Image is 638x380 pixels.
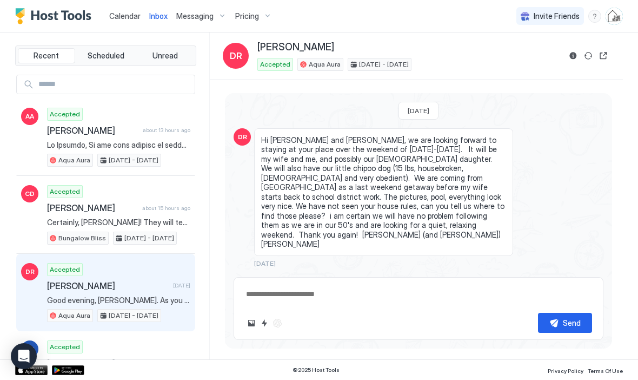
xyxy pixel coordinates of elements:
[47,280,169,291] span: [PERSON_NAME]
[235,11,259,21] span: Pricing
[25,112,34,121] span: AA
[606,8,623,25] div: User profile
[567,49,580,62] button: Reservation information
[582,49,595,62] button: Sync reservation
[588,364,623,376] a: Terms Of Use
[47,296,190,305] span: Good evening, [PERSON_NAME]. As you settle in for the night, we wanted to thank you again for sel...
[77,48,135,63] button: Scheduled
[538,313,592,333] button: Send
[149,10,168,22] a: Inbox
[257,41,334,54] span: [PERSON_NAME]
[58,311,90,320] span: Aqua Aura
[143,127,190,134] span: about 13 hours ago
[50,109,80,119] span: Accepted
[52,365,84,375] a: Google Play Store
[11,343,37,369] div: Open Intercom Messenger
[309,60,341,69] span: Aqua Aura
[34,75,195,94] input: Input Field
[359,60,409,69] span: [DATE] - [DATE]
[230,49,242,62] span: DR
[47,202,138,213] span: [PERSON_NAME]
[15,365,48,375] a: App Store
[109,11,141,21] span: Calendar
[47,358,169,369] span: [PERSON_NAME]
[124,233,174,243] span: [DATE] - [DATE]
[260,60,290,69] span: Accepted
[258,317,271,330] button: Quick reply
[548,364,583,376] a: Privacy Policy
[408,107,429,115] span: [DATE]
[25,267,35,277] span: DR
[109,311,158,320] span: [DATE] - [DATE]
[15,45,196,66] div: tab-group
[18,48,75,63] button: Recent
[152,51,178,61] span: Unread
[109,155,158,165] span: [DATE] - [DATE]
[58,233,106,243] span: Bungalow Bliss
[50,265,80,274] span: Accepted
[563,317,581,329] div: Send
[47,218,190,227] span: Certainly, [PERSON_NAME]! They will text before they arrive. Have a wonderful [DATE]! - [PERSON_N...
[34,51,59,61] span: Recent
[136,48,194,63] button: Unread
[261,135,506,249] span: Hi [PERSON_NAME] and [PERSON_NAME], we are looking forward to staying at your place over the week...
[88,51,124,61] span: Scheduled
[47,140,190,150] span: Lo Ipsumdo, Si ame cons adipisc el seddoei tem in Utla Etdo mag aliqua en adminim ven qui nostrud...
[25,189,35,199] span: CD
[588,368,623,374] span: Terms Of Use
[50,342,80,352] span: Accepted
[293,366,340,374] span: © 2025 Host Tools
[534,11,580,21] span: Invite Friends
[173,282,190,289] span: [DATE]
[58,155,90,165] span: Aqua Aura
[50,187,80,196] span: Accepted
[548,368,583,374] span: Privacy Policy
[588,10,601,23] div: menu
[254,259,276,267] span: [DATE]
[176,11,214,21] span: Messaging
[238,132,247,142] span: DR
[149,11,168,21] span: Inbox
[15,8,96,24] a: Host Tools Logo
[109,10,141,22] a: Calendar
[597,49,610,62] button: Open reservation
[47,125,138,136] span: [PERSON_NAME]
[245,317,258,330] button: Upload image
[142,205,190,212] span: about 15 hours ago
